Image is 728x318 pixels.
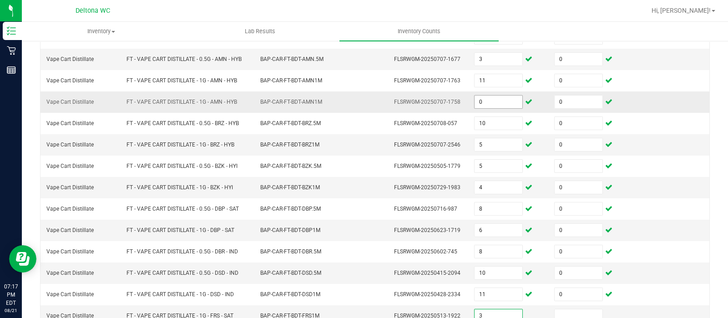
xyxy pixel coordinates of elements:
[126,227,234,233] span: FT - VAPE CART DISTILLATE - 1G - DBP - SAT
[7,46,16,55] inline-svg: Retail
[394,248,457,255] span: FLSRWGM-20250602-745
[394,141,460,148] span: FLSRWGM-20250707-2546
[9,245,36,273] iframe: Resource center
[260,141,319,148] span: BAP-CAR-FT-BDT-BRZ1M
[126,120,239,126] span: FT - VAPE CART DISTILLATE - 0.5G - BRZ - HYB
[126,184,233,191] span: FT - VAPE CART DISTILLATE - 1G - BZK - HYI
[181,22,339,41] a: Lab Results
[126,77,237,84] span: FT - VAPE CART DISTILLATE - 1G - AMN - HYB
[126,206,239,212] span: FT - VAPE CART DISTILLATE - 0.5G - DBP - SAT
[126,141,234,148] span: FT - VAPE CART DISTILLATE - 1G - BRZ - HYB
[394,227,460,233] span: FLSRWGM-20250623-1719
[260,291,320,298] span: BAP-CAR-FT-BDT-DSD1M
[46,291,94,298] span: Vape Cart Distillate
[394,77,460,84] span: FLSRWGM-20250707-1763
[260,248,321,255] span: BAP-CAR-FT-BDT-DBR.5M
[260,270,321,276] span: BAP-CAR-FT-BDT-DSD.5M
[260,227,320,233] span: BAP-CAR-FT-BDT-DBP1M
[652,7,711,14] span: Hi, [PERSON_NAME]!
[126,56,242,62] span: FT - VAPE CART DISTILLATE - 0.5G - AMN - HYB
[126,99,237,105] span: FT - VAPE CART DISTILLATE - 1G - AMN - HYB
[260,77,322,84] span: BAP-CAR-FT-BDT-AMN1M
[260,206,321,212] span: BAP-CAR-FT-BDT-DBP.5M
[46,248,94,255] span: Vape Cart Distillate
[4,283,18,307] p: 07:17 PM EDT
[394,184,460,191] span: FLSRWGM-20250729-1983
[126,270,238,276] span: FT - VAPE CART DISTILLATE - 0.5G - DSD - IND
[233,27,288,35] span: Lab Results
[260,99,322,105] span: BAP-CAR-FT-BDT-AMN1M
[394,206,457,212] span: FLSRWGM-20250716-987
[339,22,498,41] a: Inventory Counts
[394,99,460,105] span: FLSRWGM-20250707-1758
[7,26,16,35] inline-svg: Inventory
[46,184,94,191] span: Vape Cart Distillate
[4,307,18,314] p: 08/21
[22,22,181,41] a: Inventory
[260,163,321,169] span: BAP-CAR-FT-BDT-BZK.5M
[394,270,460,276] span: FLSRWGM-20250415-2094
[46,227,94,233] span: Vape Cart Distillate
[46,120,94,126] span: Vape Cart Distillate
[260,184,320,191] span: BAP-CAR-FT-BDT-BZK1M
[126,163,238,169] span: FT - VAPE CART DISTILLATE - 0.5G - BZK - HYI
[394,120,457,126] span: FLSRWGM-20250708-057
[46,141,94,148] span: Vape Cart Distillate
[260,120,321,126] span: BAP-CAR-FT-BDT-BRZ.5M
[46,99,94,105] span: Vape Cart Distillate
[46,270,94,276] span: Vape Cart Distillate
[46,163,94,169] span: Vape Cart Distillate
[126,248,238,255] span: FT - VAPE CART DISTILLATE - 0.5G - DBR - IND
[394,291,460,298] span: FLSRWGM-20250428-2334
[394,56,460,62] span: FLSRWGM-20250707-1677
[260,56,324,62] span: BAP-CAR-FT-BDT-AMN.5M
[76,7,110,15] span: Deltona WC
[394,163,460,169] span: FLSRWGM-20250505-1779
[126,291,234,298] span: FT - VAPE CART DISTILLATE - 1G - DSD - IND
[46,56,94,62] span: Vape Cart Distillate
[22,27,180,35] span: Inventory
[7,66,16,75] inline-svg: Reports
[385,27,453,35] span: Inventory Counts
[46,77,94,84] span: Vape Cart Distillate
[46,206,94,212] span: Vape Cart Distillate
